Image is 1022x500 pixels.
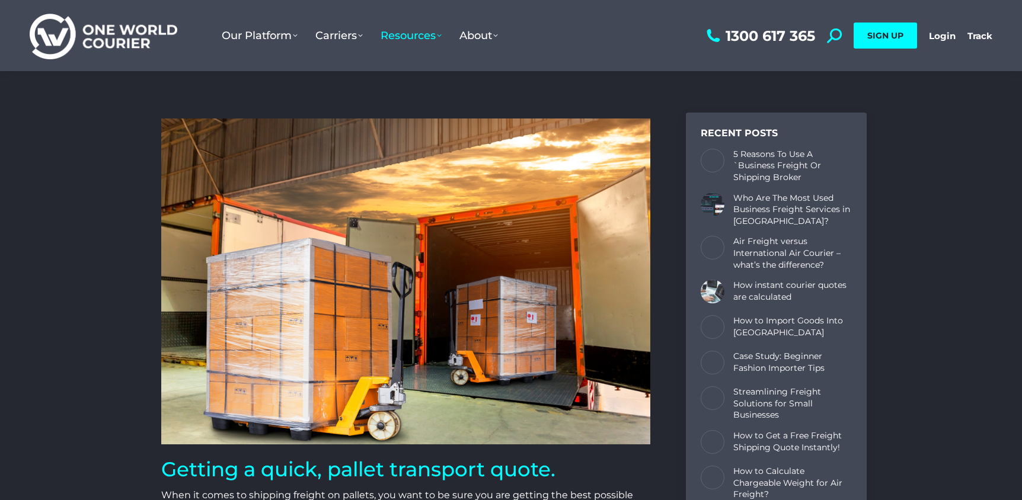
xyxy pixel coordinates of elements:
a: Post image [701,386,724,410]
a: Case Study: Beginner Fashion Importer Tips [733,351,852,374]
div: Recent Posts [701,127,852,140]
h1: Getting a quick, pallet transport quote. [161,456,650,482]
a: Our Platform [213,17,306,54]
a: Post image [701,315,724,339]
span: Our Platform [222,29,298,42]
img: One World Courier [30,12,177,60]
a: Login [929,30,956,41]
a: Post image [701,430,724,454]
a: Resources [372,17,451,54]
a: About [451,17,507,54]
a: Post image [701,466,724,489]
a: How to Get a Free Freight Shipping Quote Instantly! [733,430,852,453]
a: Air Freight versus International Air Courier – what’s the difference? [733,236,852,271]
a: Post image [701,351,724,374]
a: 1300 617 365 [704,28,815,43]
a: Post image [701,236,724,259]
a: Who Are The Most Used Business Freight Services in [GEOGRAPHIC_DATA]? [733,193,852,227]
a: SIGN UP [854,23,917,49]
span: SIGN UP [867,30,903,41]
span: Resources [381,29,442,42]
a: Post image [701,280,724,303]
a: How instant courier quotes are calculated [733,280,852,303]
a: Carriers [306,17,372,54]
a: Post image [701,193,724,216]
span: About [459,29,498,42]
img: pallet loaded lift container [161,118,650,444]
span: Carriers [315,29,363,42]
a: Post image [701,149,724,172]
a: 5 Reasons To Use A `Business Freight Or Shipping Broker [733,149,852,184]
a: Track [967,30,992,41]
a: Streamlining Freight Solutions for Small Businesses [733,386,852,421]
a: How to Import Goods Into [GEOGRAPHIC_DATA] [733,315,852,338]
